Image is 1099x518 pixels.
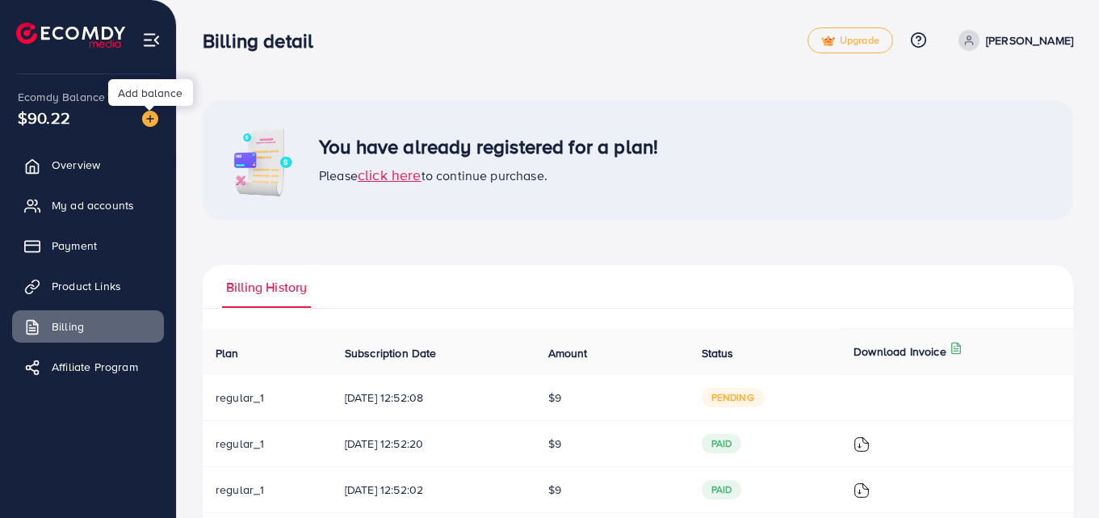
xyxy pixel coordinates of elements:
a: Billing [12,310,164,343]
span: regular_1 [216,390,264,406]
span: [DATE] 12:52:20 [345,436,522,452]
iframe: Chat [1030,445,1087,506]
span: My ad accounts [52,197,134,213]
span: $9 [548,482,561,498]
a: Overview [12,149,164,181]
span: $9 [548,436,561,452]
h3: You have already registered for a plan! [319,135,658,158]
span: Subscription Date [345,345,437,361]
p: [PERSON_NAME] [986,31,1073,50]
img: ic-download-invoice.1f3c1b55.svg [854,436,870,453]
img: ic-download-invoice.1f3c1b55.svg [854,482,870,499]
span: Ecomdy Balance [18,89,105,105]
span: [DATE] 12:52:02 [345,482,522,498]
span: Billing [52,318,84,335]
span: [DATE] 12:52:08 [345,390,522,406]
img: tick [821,36,835,47]
p: Download Invoice [854,342,946,361]
h3: Billing detail [203,29,326,53]
a: Product Links [12,270,164,302]
a: tickUpgrade [807,27,893,53]
span: regular_1 [216,482,264,498]
span: paid [702,434,742,453]
span: Product Links [52,278,121,294]
a: My ad accounts [12,189,164,221]
span: Status [702,345,734,361]
img: logo [16,23,125,48]
span: click here [358,165,422,185]
span: Payment [52,238,97,254]
span: paid [702,480,742,499]
span: Overview [52,157,100,173]
span: Amount [548,345,588,361]
a: [PERSON_NAME] [952,30,1073,51]
div: Please to continue purchase. [319,165,658,186]
img: image [142,111,158,127]
span: Upgrade [821,35,879,47]
img: image [222,120,303,200]
span: $9 [548,390,561,406]
a: Payment [12,230,164,262]
span: Plan [216,345,239,361]
img: menu [142,31,161,49]
span: Billing History [226,278,307,297]
span: pending [702,388,764,407]
a: Affiliate Program [12,351,164,383]
span: $90.22 [18,106,70,129]
span: regular_1 [216,436,264,452]
div: Add balance [108,79,193,106]
span: Affiliate Program [52,359,138,375]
